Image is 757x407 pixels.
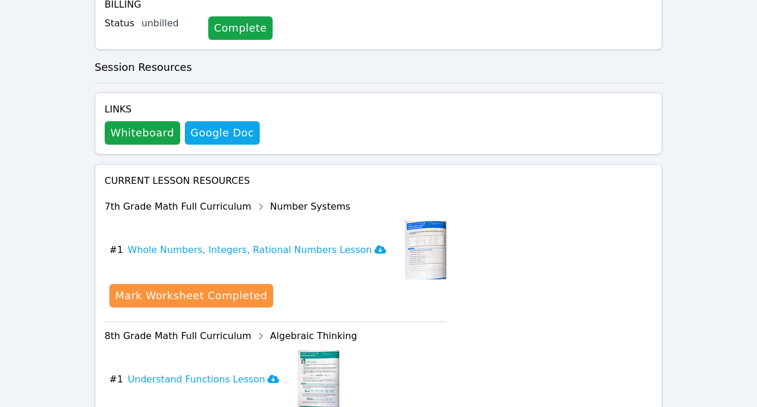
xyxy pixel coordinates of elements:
[405,221,446,279] img: Whole Numbers, Integers, Rational Numbers Lesson
[105,197,446,216] div: 7th Grade Math Full Curriculum Number Systems
[109,372,123,387] span: # 1
[105,327,446,346] div: 8th Grade Math Full Curriculum Algebraic Thinking
[105,121,180,145] button: Whiteboard
[109,284,273,307] button: Mark Worksheet Completed
[109,243,123,257] span: # 1
[142,16,199,30] div: unbilled
[208,16,273,40] a: Complete
[105,174,653,188] h4: Current Lesson Resources
[128,243,386,257] h3: Whole Numbers, Integers, Rational Numbers Lesson
[128,372,279,387] h3: Understand Functions Lesson
[109,221,395,279] button: #1Whole Numbers, Integers, Rational Numbers Lesson
[105,16,135,30] label: Status
[105,102,260,117] h4: Links
[185,121,260,145] a: Google Doc
[115,288,267,304] div: Mark Worksheet Completed
[95,59,663,76] h3: Session Resources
